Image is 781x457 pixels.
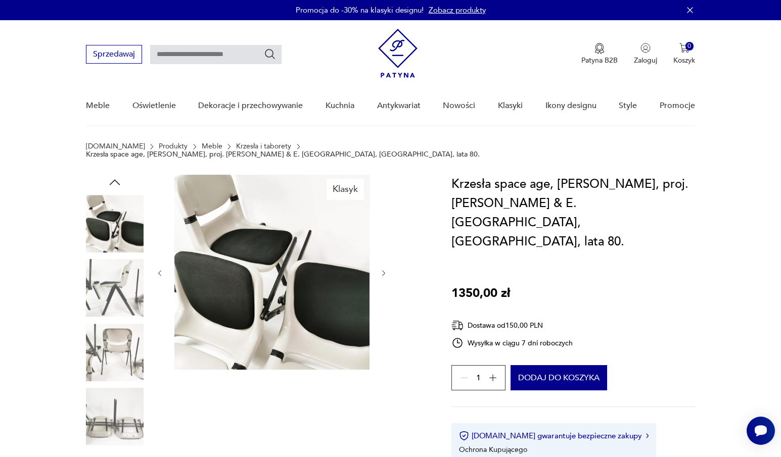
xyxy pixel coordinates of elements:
iframe: Smartsupp widget button [747,417,775,445]
a: Antykwariat [377,86,421,125]
img: Ikonka użytkownika [640,43,651,53]
a: Promocje [660,86,695,125]
p: Patyna B2B [581,56,618,65]
button: Dodaj do koszyka [511,365,607,390]
a: Ikony designu [545,86,596,125]
div: Wysyłka w ciągu 7 dni roboczych [451,337,573,349]
a: Sprzedawaj [86,52,142,59]
a: Ikona medaluPatyna B2B [581,43,618,65]
a: Meble [202,142,222,150]
p: Promocja do -30% na klasyki designu! [296,5,424,15]
button: Sprzedawaj [86,45,142,64]
img: Zdjęcie produktu Krzesła space age, Vitra Dorsal, proj. G.Piretti & E. Ambas, Włochy, lata 80. [86,260,144,317]
img: Ikona dostawy [451,319,464,332]
a: [DOMAIN_NAME] [86,142,145,150]
a: Zobacz produkty [429,5,486,15]
a: Meble [86,86,110,125]
img: Ikona medalu [594,43,605,54]
a: Nowości [443,86,475,125]
span: 1 [476,375,481,381]
a: Oświetlenie [132,86,176,125]
p: Koszyk [673,56,695,65]
img: Patyna - sklep z meblami i dekoracjami vintage [378,29,418,78]
button: 0Koszyk [673,43,695,65]
img: Zdjęcie produktu Krzesła space age, Vitra Dorsal, proj. G.Piretti & E. Ambas, Włochy, lata 80. [86,195,144,252]
img: Ikona koszyka [679,43,690,53]
img: Ikona strzałki w prawo [646,433,649,438]
button: [DOMAIN_NAME] gwarantuje bezpieczne zakupy [459,431,649,441]
img: Zdjęcie produktu Krzesła space age, Vitra Dorsal, proj. G.Piretti & E. Ambas, Włochy, lata 80. [86,388,144,446]
div: Dostawa od 150,00 PLN [451,319,573,332]
button: Patyna B2B [581,43,618,65]
a: Dekoracje i przechowywanie [198,86,303,125]
h1: Krzesła space age, [PERSON_NAME], proj. [PERSON_NAME] & E. [GEOGRAPHIC_DATA], [GEOGRAPHIC_DATA], ... [451,175,695,251]
img: Zdjęcie produktu Krzesła space age, Vitra Dorsal, proj. G.Piretti & E. Ambas, Włochy, lata 80. [86,324,144,381]
a: Krzesła i taborety [236,142,291,150]
div: 0 [685,42,694,50]
a: Kuchnia [326,86,354,125]
img: Ikona certyfikatu [459,431,469,441]
p: Zaloguj [634,56,657,65]
a: Produkty [159,142,188,150]
img: Zdjęcie produktu Krzesła space age, Vitra Dorsal, proj. G.Piretti & E. Ambas, Włochy, lata 80. [174,175,370,370]
li: Ochrona Kupującego [459,445,527,454]
button: Zaloguj [634,43,657,65]
p: Krzesła space age, [PERSON_NAME], proj. [PERSON_NAME] & E. [GEOGRAPHIC_DATA], [GEOGRAPHIC_DATA], ... [86,150,480,159]
button: Szukaj [264,48,276,60]
div: Klasyk [327,179,364,200]
p: 1350,00 zł [451,284,510,303]
a: Klasyki [498,86,523,125]
a: Style [619,86,637,125]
